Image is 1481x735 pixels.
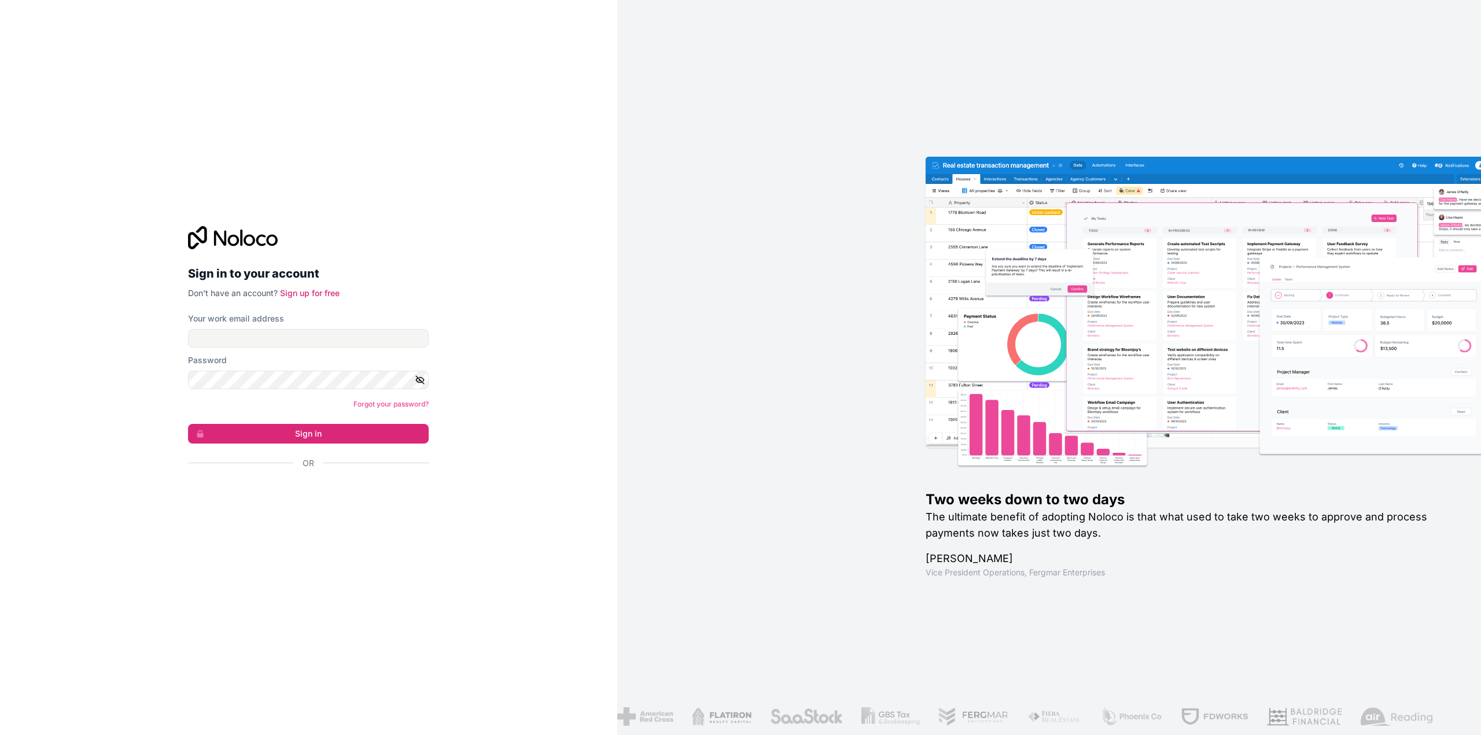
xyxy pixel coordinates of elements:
h2: Sign in to your account [188,263,429,284]
img: /assets/fergmar-CudnrXN5.png [938,707,1009,726]
h1: [PERSON_NAME] [926,551,1444,567]
input: Email address [188,329,429,348]
img: /assets/airreading-FwAmRzSr.png [1361,707,1434,726]
img: /assets/saastock-C6Zbiodz.png [770,707,843,726]
img: /assets/flatiron-C8eUkumj.png [692,707,752,726]
label: Your work email address [188,313,284,324]
img: /assets/fiera-fwj2N5v4.png [1027,707,1082,726]
span: Don't have an account? [188,288,278,298]
label: Password [188,354,227,366]
span: Or [303,457,314,469]
h1: Two weeks down to two days [926,490,1444,509]
img: /assets/gbstax-C-GtDUiK.png [861,707,920,726]
input: Password [188,371,429,389]
h1: Vice President Operations , Fergmar Enterprises [926,567,1444,578]
img: /assets/american-red-cross-BAupjrZR.png [617,707,673,726]
img: /assets/baldridge-DxmPIwAm.png [1267,707,1342,726]
a: Forgot your password? [353,400,429,408]
img: /assets/phoenix-BREaitsQ.png [1100,707,1163,726]
a: Sign up for free [280,288,340,298]
h2: The ultimate benefit of adopting Noloco is that what used to take two weeks to approve and proces... [926,509,1444,541]
button: Sign in [188,424,429,444]
img: /assets/fdworks-Bi04fVtw.png [1181,707,1248,726]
